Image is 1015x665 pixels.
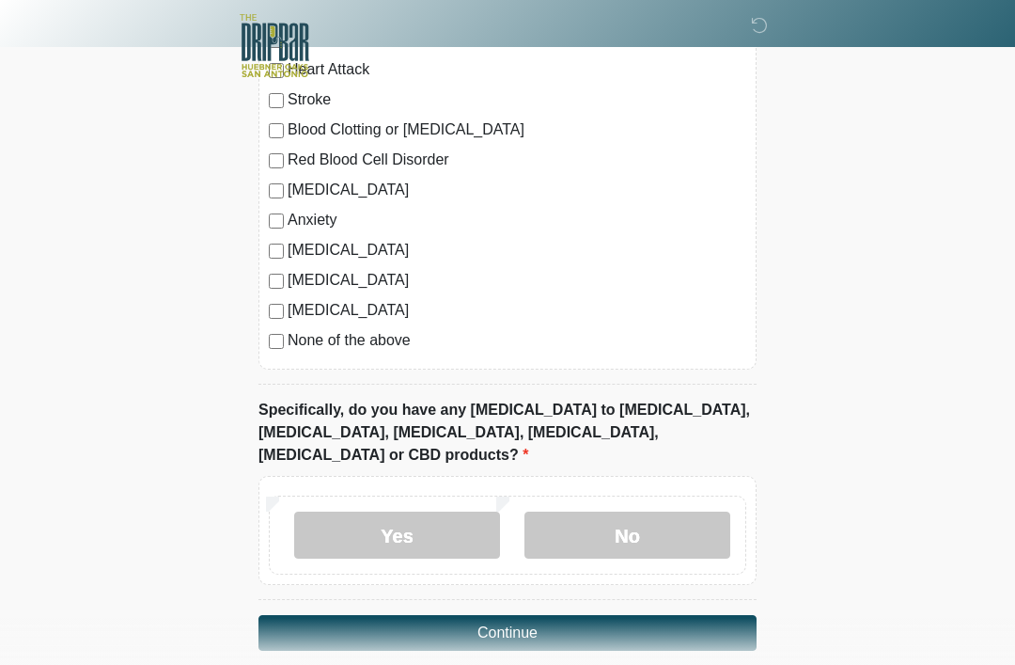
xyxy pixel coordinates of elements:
label: Specifically, do you have any [MEDICAL_DATA] to [MEDICAL_DATA], [MEDICAL_DATA], [MEDICAL_DATA], [... [258,399,757,467]
label: Anxiety [288,209,746,231]
label: Blood Clotting or [MEDICAL_DATA] [288,119,746,141]
label: [MEDICAL_DATA] [288,239,746,261]
input: [MEDICAL_DATA] [269,244,284,259]
input: [MEDICAL_DATA] [269,274,284,289]
label: None of the above [288,329,746,352]
input: Red Blood Cell Disorder [269,153,284,168]
label: [MEDICAL_DATA] [288,179,746,201]
label: No [524,512,730,559]
label: Yes [294,512,500,559]
button: Continue [258,615,757,651]
input: Stroke [269,93,284,108]
label: [MEDICAL_DATA] [288,299,746,322]
label: [MEDICAL_DATA] [288,269,746,292]
label: Stroke [288,88,746,111]
input: [MEDICAL_DATA] [269,304,284,319]
img: The DRIPBaR - The Strand at Huebner Oaks Logo [240,14,309,77]
input: Anxiety [269,214,284,229]
label: Red Blood Cell Disorder [288,149,746,171]
input: [MEDICAL_DATA] [269,183,284,198]
input: None of the above [269,334,284,349]
input: Blood Clotting or [MEDICAL_DATA] [269,123,284,138]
